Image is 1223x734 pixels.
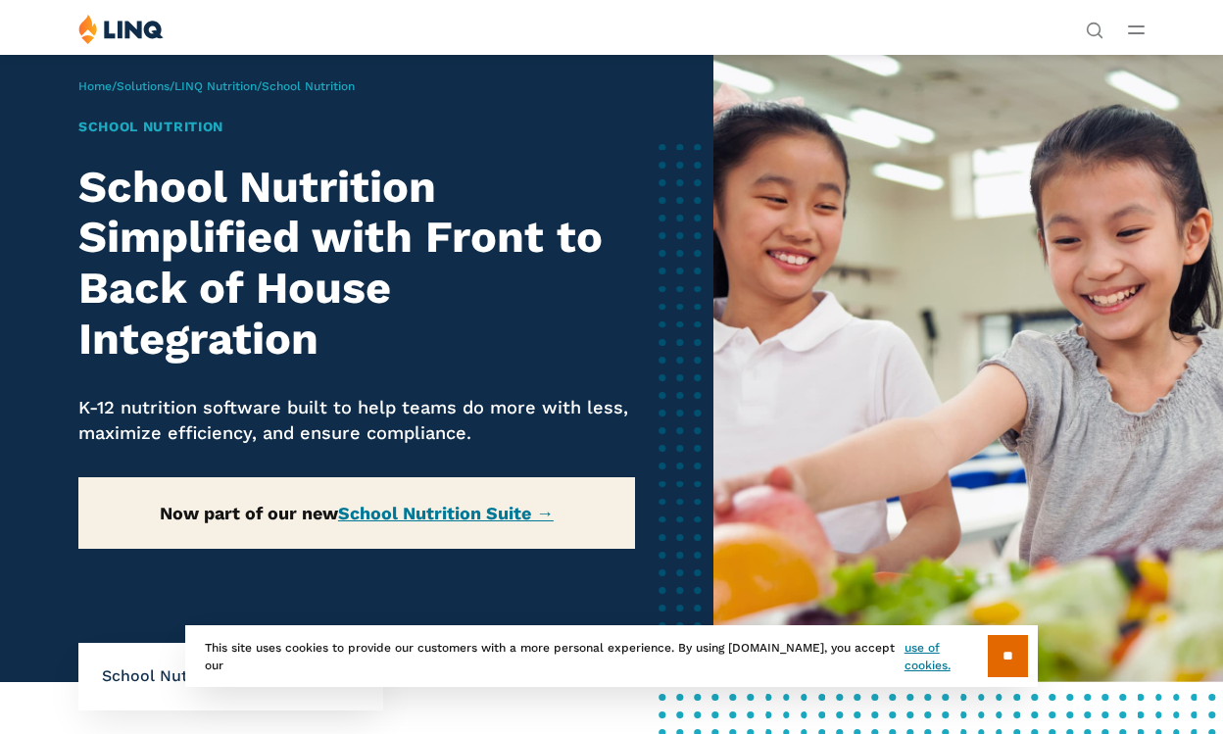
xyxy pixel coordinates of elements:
img: LINQ | K‑12 Software [78,14,164,44]
a: use of cookies. [905,639,988,674]
nav: Utility Navigation [1086,14,1103,37]
h1: School Nutrition [78,117,635,137]
a: LINQ Nutrition [174,79,257,93]
a: School Nutrition Suite → [338,503,554,523]
a: Home [78,79,112,93]
a: Solutions [117,79,170,93]
h2: School Nutrition Simplified with Front to Back of House Integration [78,162,635,365]
p: K-12 nutrition software built to help teams do more with less, maximize efficiency, and ensure co... [78,395,635,446]
span: School Nutrition [262,79,355,93]
button: Open Main Menu [1128,19,1145,40]
button: Open Search Bar [1086,20,1103,37]
div: This site uses cookies to provide our customers with a more personal experience. By using [DOMAIN... [185,625,1038,687]
strong: Now part of our new [160,503,554,523]
span: / / / [78,79,355,93]
img: School Nutrition Banner [713,54,1223,682]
